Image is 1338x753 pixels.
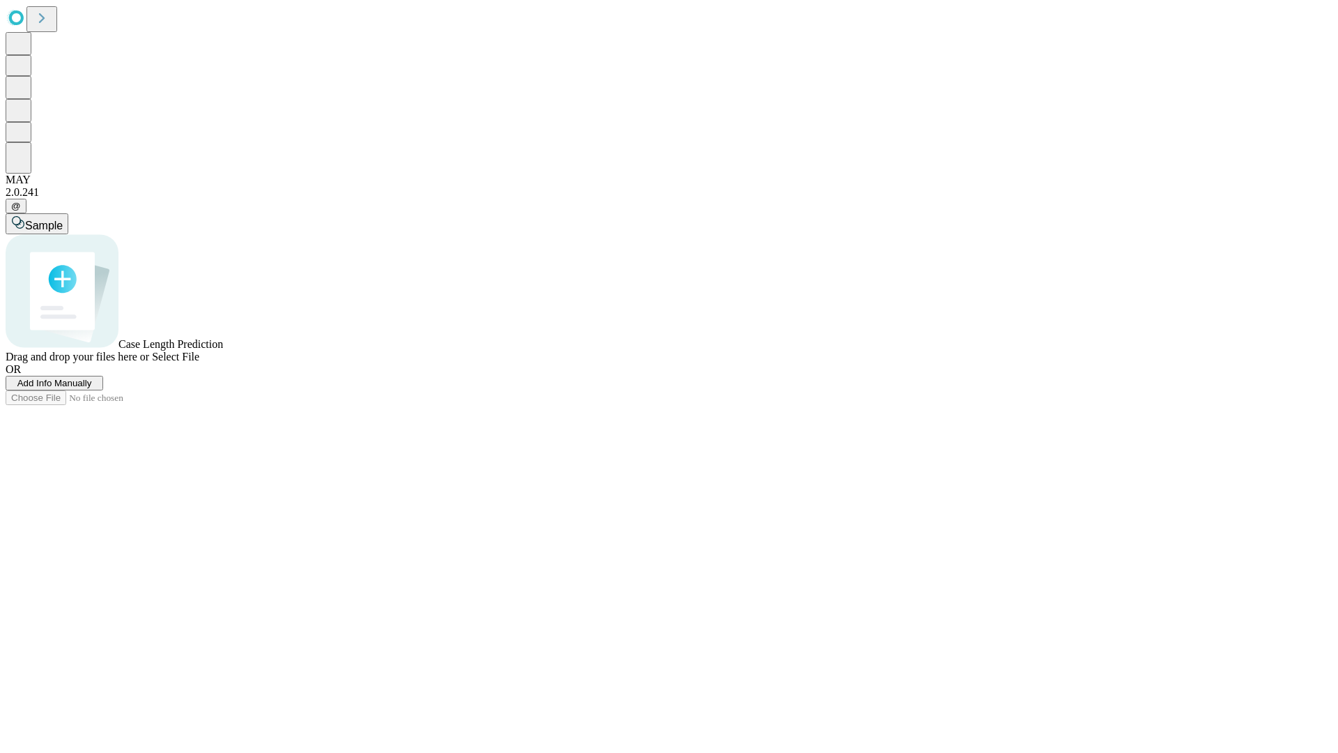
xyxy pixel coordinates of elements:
button: @ [6,199,26,213]
span: Drag and drop your files here or [6,351,149,363]
button: Sample [6,213,68,234]
span: @ [11,201,21,211]
span: Select File [152,351,199,363]
button: Add Info Manually [6,376,103,390]
span: Case Length Prediction [118,338,223,350]
span: Sample [25,220,63,231]
div: MAY [6,174,1332,186]
span: Add Info Manually [17,378,92,388]
span: OR [6,363,21,375]
div: 2.0.241 [6,186,1332,199]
